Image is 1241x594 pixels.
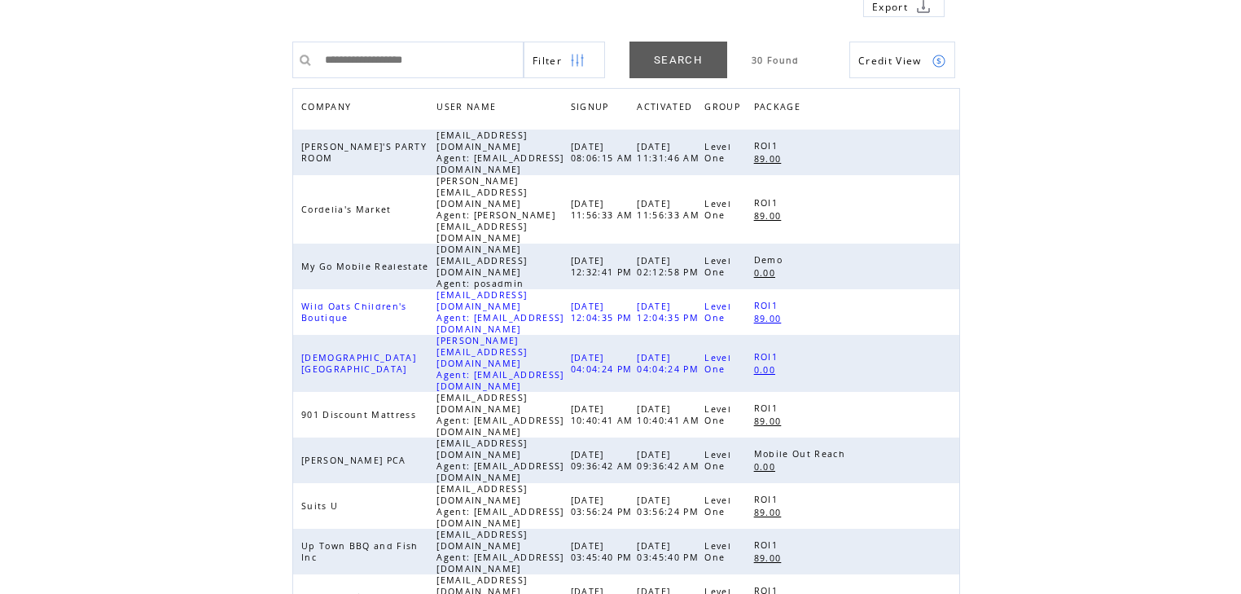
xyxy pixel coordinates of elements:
[436,244,528,289] span: [DOMAIN_NAME][EMAIL_ADDRESS][DOMAIN_NAME] Agent: posadmin
[301,500,342,512] span: Suits U
[571,449,638,472] span: [DATE] 09:36:42 AM
[629,42,727,78] a: SEARCH
[704,97,744,121] span: GROUP
[571,540,637,563] span: [DATE] 03:45:40 PM
[637,97,696,121] span: ACTIVATED
[849,42,955,78] a: Credit View
[754,210,786,222] span: 89.00
[754,494,782,505] span: ROI1
[436,335,563,392] span: [PERSON_NAME][EMAIL_ADDRESS][DOMAIN_NAME] Agent: [EMAIL_ADDRESS][DOMAIN_NAME]
[754,153,786,165] span: 89.00
[436,97,500,121] span: USER NAME
[301,101,355,111] a: COMPANY
[301,455,410,466] span: [PERSON_NAME] PCA
[637,495,703,517] span: [DATE] 03:56:24 PM
[571,255,637,278] span: [DATE] 12:32:41 PM
[301,540,419,563] span: Up Town BBQ and Fish Inc
[704,540,731,563] span: Level One
[301,204,396,215] span: Cordelia's Market
[754,267,779,279] span: 0.00
[533,54,562,68] span: Show filters
[301,261,433,272] span: My Go Mobile Realestate
[436,392,563,438] span: [EMAIL_ADDRESS][DOMAIN_NAME] Agent: [EMAIL_ADDRESS][DOMAIN_NAME]
[637,255,703,278] span: [DATE] 02:12:58 PM
[932,54,946,68] img: credits.png
[637,97,700,121] a: ACTIVATED
[754,460,783,473] a: 0.00
[571,198,638,221] span: [DATE] 11:56:33 AM
[301,352,416,375] span: [DEMOGRAPHIC_DATA][GEOGRAPHIC_DATA]
[301,97,355,121] span: COMPANY
[704,495,731,517] span: Level One
[754,351,782,363] span: ROI1
[637,352,703,375] span: [DATE] 04:04:24 PM
[571,101,613,111] a: SIGNUP
[754,448,849,460] span: Mobile Out Reach
[754,364,779,376] span: 0.00
[571,495,637,517] span: [DATE] 03:56:24 PM
[637,198,704,221] span: [DATE] 11:56:33 AM
[754,414,790,428] a: 89.00
[754,140,782,152] span: ROI1
[571,301,637,323] span: [DATE] 12:04:35 PM
[436,175,555,244] span: [PERSON_NAME][EMAIL_ADDRESS][DOMAIN_NAME] Agent: [PERSON_NAME][EMAIL_ADDRESS][DOMAIN_NAME]
[436,483,563,529] span: [EMAIL_ADDRESS][DOMAIN_NAME] Agent: [EMAIL_ADDRESS][DOMAIN_NAME]
[637,141,704,164] span: [DATE] 11:31:46 AM
[752,55,800,66] span: 30 Found
[704,97,748,121] a: GROUP
[570,42,585,79] img: filters.png
[754,254,787,266] span: Demo
[754,197,782,209] span: ROI1
[704,301,731,323] span: Level One
[754,313,786,324] span: 89.00
[637,403,704,426] span: [DATE] 10:40:41 AM
[524,42,605,78] a: Filter
[571,352,637,375] span: [DATE] 04:04:24 PM
[571,141,638,164] span: [DATE] 08:06:15 AM
[754,539,782,551] span: ROI1
[754,300,782,311] span: ROI1
[436,289,563,335] span: [EMAIL_ADDRESS][DOMAIN_NAME] Agent: [EMAIL_ADDRESS][DOMAIN_NAME]
[754,97,805,121] span: PACKAGE
[704,141,731,164] span: Level One
[858,54,922,68] span: Show Credits View
[704,403,731,426] span: Level One
[436,101,500,111] a: USER NAME
[301,409,420,420] span: 901 Discount Mattress
[754,363,783,376] a: 0.00
[704,352,731,375] span: Level One
[301,141,427,164] span: [PERSON_NAME]'S PARTY ROOM
[436,130,563,175] span: [EMAIL_ADDRESS][DOMAIN_NAME] Agent: [EMAIL_ADDRESS][DOMAIN_NAME]
[436,438,563,483] span: [EMAIL_ADDRESS][DOMAIN_NAME] Agent: [EMAIL_ADDRESS][DOMAIN_NAME]
[704,198,731,221] span: Level One
[754,461,779,473] span: 0.00
[301,301,407,323] span: Wild Oats Children's Boutique
[754,311,790,325] a: 89.00
[637,301,703,323] span: [DATE] 12:04:35 PM
[704,449,731,472] span: Level One
[637,449,704,472] span: [DATE] 09:36:42 AM
[637,540,703,563] span: [DATE] 03:45:40 PM
[704,255,731,278] span: Level One
[571,97,613,121] span: SIGNUP
[754,266,783,279] a: 0.00
[754,551,790,565] a: 89.00
[754,505,790,519] a: 89.00
[754,209,790,222] a: 89.00
[436,529,563,574] span: [EMAIL_ADDRESS][DOMAIN_NAME] Agent: [EMAIL_ADDRESS][DOMAIN_NAME]
[754,507,786,518] span: 89.00
[754,416,786,427] span: 89.00
[754,552,786,564] span: 89.00
[754,97,809,121] a: PACKAGE
[754,403,782,414] span: ROI1
[571,403,638,426] span: [DATE] 10:40:41 AM
[754,152,790,165] a: 89.00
